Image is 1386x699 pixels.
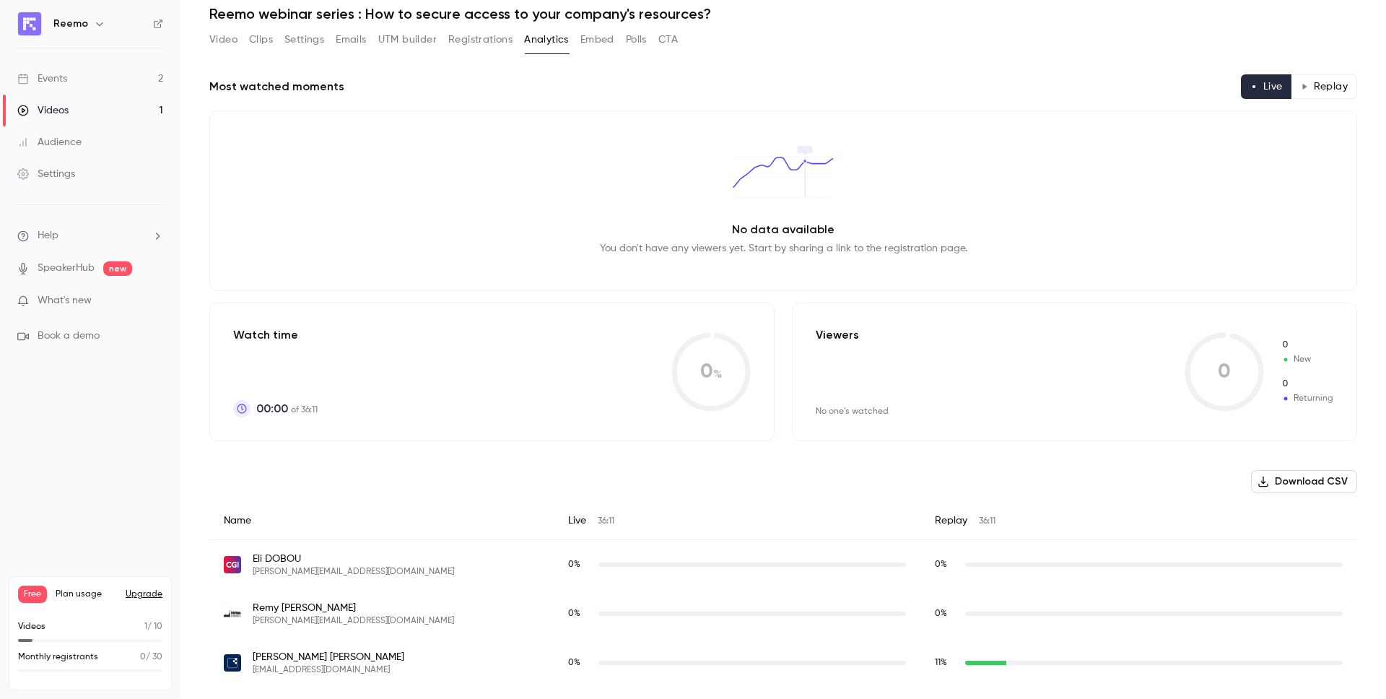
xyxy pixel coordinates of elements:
div: Events [17,71,67,86]
div: kmehring@pixelpower.com [209,638,1357,687]
button: Embed [580,28,614,51]
p: of 36:11 [256,400,318,417]
span: Plan usage [56,589,117,600]
li: help-dropdown-opener [17,228,163,243]
span: [PERSON_NAME] [PERSON_NAME] [253,650,404,664]
span: New [1281,339,1333,352]
span: 11 % [935,659,947,667]
span: [PERSON_NAME][EMAIL_ADDRESS][DOMAIN_NAME] [253,566,454,578]
button: Upgrade [126,589,162,600]
p: Viewers [816,326,859,344]
h6: Reemo [53,17,88,31]
img: Reemo [18,12,41,35]
div: r.guillaume@fabrique-d-images.com [209,589,1357,638]
span: Live watch time [568,656,591,669]
span: 36:11 [598,517,614,526]
button: Clips [249,28,273,51]
span: Returning [1281,378,1333,391]
span: Remy [PERSON_NAME] [253,601,454,615]
p: Monthly registrants [18,651,98,664]
div: No one's watched [816,406,889,417]
div: Settings [17,167,75,181]
span: Help [38,228,58,243]
span: 0 % [568,659,580,667]
div: eli.dobou@cgi.com [209,540,1357,590]
span: 0 % [935,609,947,618]
button: CTA [658,28,678,51]
span: Free [18,586,47,603]
span: 0 [140,653,146,661]
div: Replay [920,502,1357,540]
span: Returning [1281,392,1333,405]
a: SpeakerHub [38,261,95,276]
span: Replay watch time [935,558,958,571]
span: [EMAIL_ADDRESS][DOMAIN_NAME] [253,664,404,676]
button: Live [1241,74,1292,99]
span: 0 % [568,560,580,569]
span: new [103,261,132,276]
span: New [1281,353,1333,366]
button: Settings [284,28,324,51]
span: 36:11 [979,517,995,526]
button: Emails [336,28,366,51]
button: UTM builder [378,28,437,51]
div: Live [554,502,920,540]
span: Live watch time [568,607,591,620]
span: 1 [144,622,147,631]
iframe: Noticeable Trigger [146,295,163,308]
span: Eli DOBOU [253,552,454,566]
span: [PERSON_NAME][EMAIL_ADDRESS][DOMAIN_NAME] [253,615,454,627]
button: Analytics [524,28,569,51]
div: Name [209,502,554,540]
button: Download CSV [1251,470,1357,493]
span: 00:00 [256,400,288,417]
h1: Reemo webinar series : How to secure access to your company's resources? [209,5,1357,22]
span: What's new [38,293,92,308]
span: 0 % [935,560,947,569]
span: Live watch time [568,558,591,571]
button: Replay [1291,74,1357,99]
span: Replay watch time [935,656,958,669]
p: / 30 [140,651,162,664]
span: Book a demo [38,329,100,344]
button: Registrations [448,28,513,51]
p: Watch time [233,326,318,344]
button: Polls [626,28,647,51]
button: Video [209,28,237,51]
p: / 10 [144,620,162,633]
p: Videos [18,620,45,633]
div: Audience [17,135,82,149]
img: fabrique-d-images.com [224,605,241,622]
img: pixelpower.com [224,654,241,672]
p: You don't have any viewers yet. Start by sharing a link to the registration page. [600,241,967,256]
h2: Most watched moments [209,78,344,95]
span: Replay watch time [935,607,958,620]
div: Videos [17,103,69,118]
p: No data available [732,221,834,238]
img: cgi.com [224,556,241,573]
span: 0 % [568,609,580,618]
